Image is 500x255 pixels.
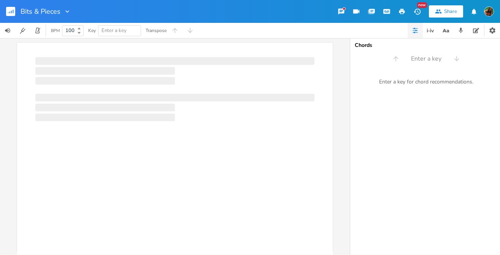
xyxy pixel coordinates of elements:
[444,8,457,15] div: Share
[102,27,127,34] span: Enter a key
[417,2,427,8] div: New
[410,5,425,18] button: New
[355,43,498,48] div: Chords
[484,6,494,16] img: Susan Rowe
[51,29,60,33] div: BPM
[411,55,441,63] span: Enter a key
[88,28,96,33] div: Key
[21,8,60,15] span: Bits & Pieces
[429,5,463,18] button: Share
[146,28,167,33] div: Transpose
